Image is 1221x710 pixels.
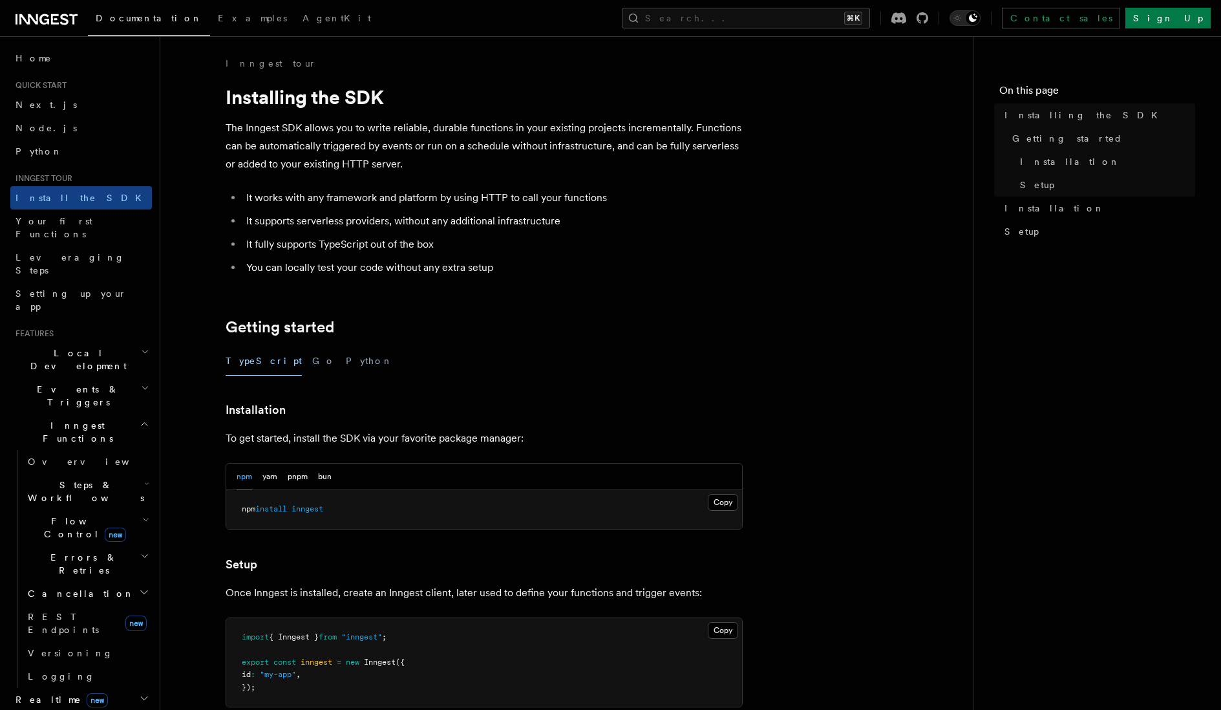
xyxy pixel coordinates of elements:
span: import [242,632,269,641]
a: Installation [1015,150,1195,173]
a: Setup [226,555,257,574]
span: new [87,693,108,707]
a: Getting started [226,318,334,336]
a: Your first Functions [10,210,152,246]
span: Logging [28,671,95,682]
span: Next.js [16,100,77,110]
span: Realtime [10,693,108,706]
button: Events & Triggers [10,378,152,414]
span: , [296,670,301,679]
button: Python [346,347,393,376]
a: Sign Up [1125,8,1211,28]
span: = [337,658,341,667]
span: npm [242,504,255,513]
button: pnpm [288,464,308,490]
span: Quick start [10,80,67,91]
button: Cancellation [23,582,152,605]
a: Setup [1015,173,1195,197]
span: new [125,616,147,631]
button: Copy [708,622,738,639]
span: Installation [1020,155,1120,168]
a: Getting started [1007,127,1195,150]
a: Versioning [23,641,152,665]
span: Leveraging Steps [16,252,125,275]
a: AgentKit [295,4,379,35]
a: Python [10,140,152,163]
a: Install the SDK [10,186,152,210]
span: id [242,670,251,679]
p: The Inngest SDK allows you to write reliable, durable functions in your existing projects increme... [226,119,743,173]
button: Copy [708,494,738,511]
span: Installation [1004,202,1105,215]
span: Documentation [96,13,202,23]
span: Home [16,52,52,65]
button: Toggle dark mode [950,10,981,26]
a: Examples [210,4,295,35]
span: Flow Control [23,515,142,541]
a: Home [10,47,152,70]
span: Setup [1020,178,1054,191]
span: Setting up your app [16,288,127,312]
span: REST Endpoints [28,612,99,635]
span: new [346,658,359,667]
a: Leveraging Steps [10,246,152,282]
span: Cancellation [23,587,134,600]
span: "my-app" [260,670,296,679]
span: inngest [301,658,332,667]
p: Once Inngest is installed, create an Inngest client, later used to define your functions and trig... [226,584,743,602]
a: Logging [23,665,152,688]
span: inngest [292,504,323,513]
a: Installing the SDK [999,103,1195,127]
span: AgentKit [303,13,371,23]
button: bun [318,464,332,490]
span: Events & Triggers [10,383,141,409]
span: }); [242,683,255,692]
span: Inngest tour [10,173,72,184]
h1: Installing the SDK [226,85,743,109]
button: Inngest Functions [10,414,152,450]
span: Node.js [16,123,77,133]
a: Installation [226,401,286,419]
a: Next.js [10,93,152,116]
a: Node.js [10,116,152,140]
button: Local Development [10,341,152,378]
span: from [319,632,337,641]
span: "inngest" [341,632,382,641]
a: Documentation [88,4,210,36]
kbd: ⌘K [844,12,862,25]
span: Install the SDK [16,193,149,203]
p: To get started, install the SDK via your favorite package manager: [226,429,743,447]
span: const [273,658,296,667]
div: Inngest Functions [10,450,152,688]
a: Overview [23,450,152,473]
li: It fully supports TypeScript out of the box [242,235,743,253]
a: Inngest tour [226,57,316,70]
button: Go [312,347,335,376]
span: Steps & Workflows [23,479,144,504]
span: Features [10,328,54,339]
span: install [255,504,287,513]
li: You can locally test your code without any extra setup [242,259,743,277]
span: Inngest Functions [10,419,140,445]
span: Installing the SDK [1004,109,1165,122]
span: Inngest [364,658,396,667]
button: Steps & Workflows [23,473,152,510]
span: ({ [396,658,405,667]
span: new [105,528,126,542]
span: Setup [1004,225,1039,238]
span: Versioning [28,648,113,658]
li: It works with any framework and platform by using HTTP to call your functions [242,189,743,207]
span: export [242,658,269,667]
span: { Inngest } [269,632,319,641]
span: Python [16,146,63,156]
span: Examples [218,13,287,23]
a: Contact sales [1002,8,1120,28]
a: Setup [999,220,1195,243]
span: Errors & Retries [23,551,140,577]
span: Getting started [1012,132,1123,145]
button: TypeScript [226,347,302,376]
span: : [251,670,255,679]
li: It supports serverless providers, without any additional infrastructure [242,212,743,230]
button: Errors & Retries [23,546,152,582]
h4: On this page [999,83,1195,103]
